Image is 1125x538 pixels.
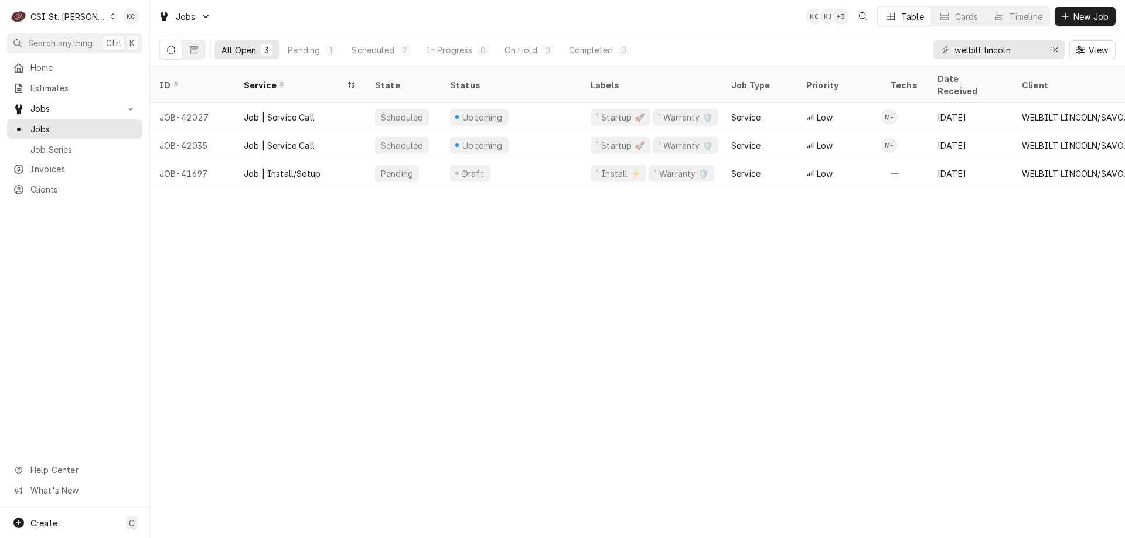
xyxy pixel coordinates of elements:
div: Date Received [937,73,1001,97]
span: Invoices [30,163,137,175]
div: Service [731,139,761,152]
div: Kelly Christen's Avatar [806,8,823,25]
div: Matt Flores's Avatar [881,137,898,153]
span: Jobs [30,102,119,115]
div: MF [881,137,898,153]
a: Clients [7,180,142,199]
div: Pending [288,44,320,56]
button: View [1069,40,1116,59]
span: New Job [1071,11,1111,23]
div: 3 [263,44,270,56]
button: Search anythingCtrlK [7,33,142,53]
span: Low [817,139,833,152]
div: 's Avatar [833,8,849,25]
span: Job Series [30,143,137,156]
div: MF [881,109,898,125]
span: What's New [30,484,135,496]
div: Job | Install/Setup [244,167,321,180]
div: Timeline [1010,11,1042,23]
div: ¹ Warranty 🛡️ [657,139,714,152]
a: Invoices [7,159,142,179]
a: Job Series [7,140,142,159]
div: Labels [591,79,712,91]
div: JOB-41697 [150,159,234,187]
span: Low [817,111,833,124]
span: K [129,37,135,49]
span: Jobs [176,11,196,23]
div: Priority [806,79,870,91]
div: + 3 [833,8,849,25]
input: Keyword search [954,40,1042,59]
a: Go to Help Center [7,460,142,479]
div: Completed [569,44,613,56]
div: Pending [380,167,414,180]
a: Jobs [7,119,142,139]
div: All Open [221,44,256,56]
div: Matt Flores's Avatar [881,109,898,125]
div: JOB-42027 [150,103,234,131]
div: Service [731,111,761,124]
div: Scheduled [380,139,424,152]
span: Create [30,518,57,528]
div: 0 [620,44,627,56]
div: KC [123,8,139,25]
div: Kelly Christen's Avatar [123,8,139,25]
div: State [375,79,431,91]
button: New Job [1055,7,1116,26]
div: 2 [401,44,408,56]
button: Erase input [1046,40,1065,59]
span: Estimates [30,82,137,94]
div: Job | Service Call [244,111,315,124]
span: Help Center [30,464,135,476]
div: Scheduled [352,44,394,56]
div: 1 [327,44,334,56]
div: Service [731,167,761,180]
div: [DATE] [928,103,1012,131]
div: 0 [480,44,487,56]
button: Open search [854,7,872,26]
div: Job Type [731,79,787,91]
div: CSI St. [PERSON_NAME] [30,11,107,23]
div: KJ [820,8,836,25]
div: ¹ Install ⚡️ [595,167,642,180]
span: Search anything [28,37,93,49]
div: Table [901,11,924,23]
div: Scheduled [380,111,424,124]
div: [DATE] [928,131,1012,159]
span: Low [817,167,833,180]
span: View [1086,44,1110,56]
span: Clients [30,183,137,196]
div: JOB-42035 [150,131,234,159]
div: ¹ Warranty 🛡️ [657,111,714,124]
div: Ken Jiricek's Avatar [820,8,836,25]
span: C [129,517,135,529]
div: — [881,159,928,187]
div: Upcoming [461,139,504,152]
div: On Hold [504,44,537,56]
div: ¹ Startup 🚀 [595,111,646,124]
div: Job | Service Call [244,139,315,152]
div: Service [244,79,345,91]
span: Jobs [30,123,137,135]
div: ¹ Startup 🚀 [595,139,646,152]
div: [DATE] [928,159,1012,187]
div: Upcoming [461,111,504,124]
div: ID [159,79,223,91]
div: Draft [461,167,486,180]
div: Cards [955,11,979,23]
div: CSI St. Louis's Avatar [11,8,27,25]
div: 0 [544,44,551,56]
div: Status [450,79,570,91]
div: In Progress [426,44,473,56]
div: KC [806,8,823,25]
span: Ctrl [106,37,121,49]
a: Home [7,58,142,77]
div: C [11,8,27,25]
div: Techs [891,79,919,91]
a: Go to Jobs [7,99,142,118]
div: ¹ Warranty 🛡️ [653,167,710,180]
a: Go to Jobs [154,7,216,26]
span: Home [30,61,137,74]
a: Estimates [7,78,142,98]
a: Go to What's New [7,481,142,500]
